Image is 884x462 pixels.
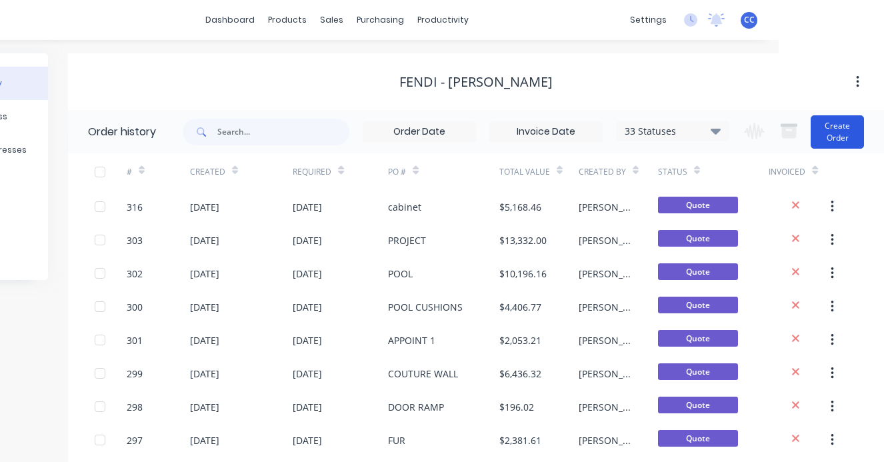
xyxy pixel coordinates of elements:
[769,153,832,190] div: Invoiced
[388,166,406,178] div: PO #
[293,267,322,281] div: [DATE]
[388,200,421,214] div: cabinet
[190,153,293,190] div: Created
[293,400,322,414] div: [DATE]
[579,153,658,190] div: Created By
[579,333,631,347] div: [PERSON_NAME]
[499,433,541,447] div: $2,381.61
[579,300,631,314] div: [PERSON_NAME]
[261,10,313,30] div: products
[127,153,190,190] div: #
[744,14,755,26] span: CC
[579,367,631,381] div: [PERSON_NAME]
[388,400,444,414] div: DOOR RAMP
[293,153,388,190] div: Required
[811,115,864,149] button: Create Order
[293,433,322,447] div: [DATE]
[579,267,631,281] div: [PERSON_NAME]
[127,433,143,447] div: 297
[127,367,143,381] div: 299
[190,267,219,281] div: [DATE]
[293,300,322,314] div: [DATE]
[658,430,738,447] span: Quote
[190,233,219,247] div: [DATE]
[127,233,143,247] div: 303
[127,333,143,347] div: 301
[388,333,435,347] div: APPOINT 1
[293,333,322,347] div: [DATE]
[293,166,331,178] div: Required
[623,10,673,30] div: settings
[658,166,687,178] div: Status
[579,200,631,214] div: [PERSON_NAME]
[190,433,219,447] div: [DATE]
[127,400,143,414] div: 298
[399,74,553,90] div: Fendi - [PERSON_NAME]
[217,119,349,145] input: Search...
[658,397,738,413] span: Quote
[388,267,413,281] div: POOL
[127,166,132,178] div: #
[388,153,499,190] div: PO #
[313,10,350,30] div: sales
[499,153,579,190] div: Total Value
[88,124,156,140] div: Order history
[658,197,738,213] span: Quote
[190,367,219,381] div: [DATE]
[190,300,219,314] div: [DATE]
[658,230,738,247] span: Quote
[388,300,463,314] div: POOL CUSHIONS
[769,166,805,178] div: Invoiced
[388,367,458,381] div: COUTURE WALL
[579,400,631,414] div: [PERSON_NAME]
[127,267,143,281] div: 302
[190,400,219,414] div: [DATE]
[579,233,631,247] div: [PERSON_NAME]
[411,10,475,30] div: productivity
[499,400,534,414] div: $196.02
[499,367,541,381] div: $6,436.32
[579,433,631,447] div: [PERSON_NAME]
[127,200,143,214] div: 316
[499,267,547,281] div: $10,196.16
[293,200,322,214] div: [DATE]
[579,166,626,178] div: Created By
[293,367,322,381] div: [DATE]
[658,363,738,380] span: Quote
[658,330,738,347] span: Quote
[499,233,547,247] div: $13,332.00
[499,333,541,347] div: $2,053.21
[499,166,550,178] div: Total Value
[190,166,225,178] div: Created
[190,200,219,214] div: [DATE]
[617,124,729,139] div: 33 Statuses
[499,200,541,214] div: $5,168.46
[658,263,738,280] span: Quote
[190,333,219,347] div: [DATE]
[388,433,405,447] div: FUR
[363,122,475,142] input: Order Date
[658,297,738,313] span: Quote
[499,300,541,314] div: $4,406.77
[388,233,426,247] div: PROJECT
[127,300,143,314] div: 300
[350,10,411,30] div: purchasing
[658,153,769,190] div: Status
[199,10,261,30] a: dashboard
[490,122,602,142] input: Invoice Date
[293,233,322,247] div: [DATE]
